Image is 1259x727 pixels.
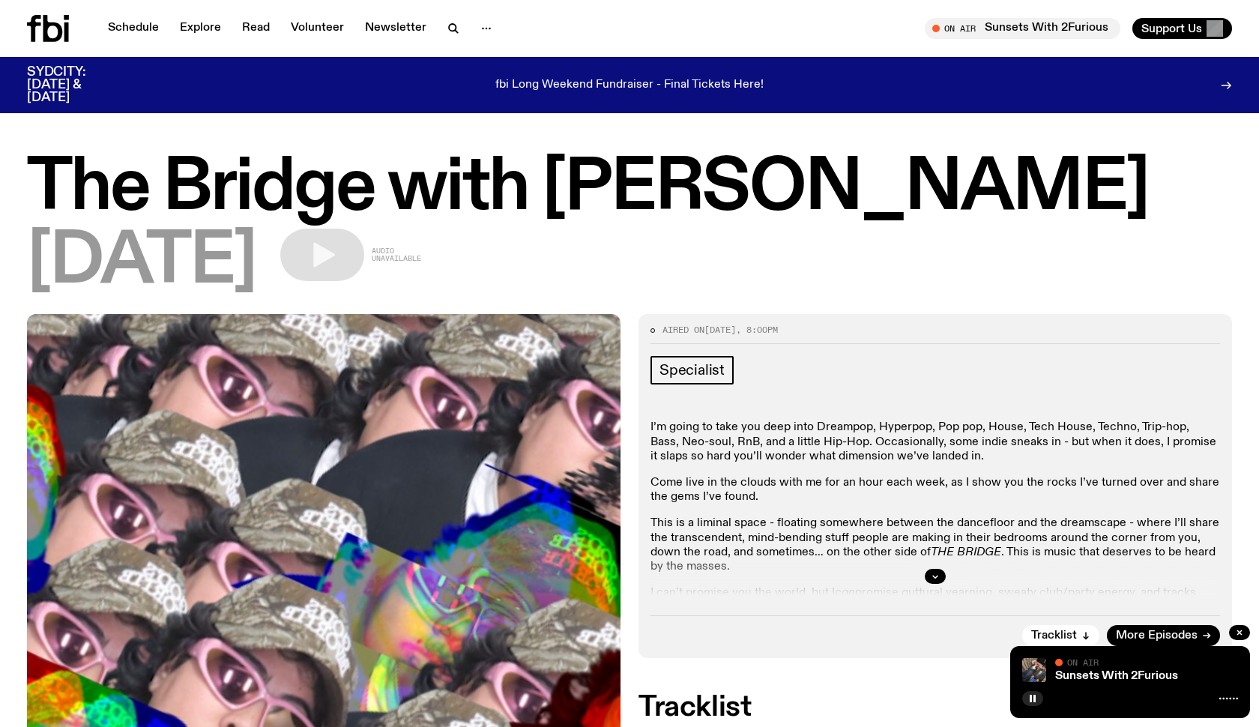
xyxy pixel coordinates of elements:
[27,66,123,104] h3: SYDCITY: [DATE] & [DATE]
[27,155,1232,223] h1: The Bridge with [PERSON_NAME]
[704,324,736,336] span: [DATE]
[931,546,1001,558] em: THE BRIDGE
[650,476,1220,504] p: Come live in the clouds with me for an hour each week, as I show you the rocks I’ve turned over a...
[495,79,764,92] p: fbi Long Weekend Fundraiser - Final Tickets Here!
[1107,625,1220,646] a: More Episodes
[1067,657,1099,667] span: On Air
[650,516,1220,574] p: This is a liminal space - floating somewhere between the dancefloor and the dreamscape - where I’...
[1132,18,1232,39] button: Support Us
[650,356,734,384] a: Specialist
[925,18,1120,39] button: On AirSunsets With 2Furious
[282,18,353,39] a: Volunteer
[171,18,230,39] a: Explore
[1116,630,1198,642] span: More Episodes
[356,18,435,39] a: Newsletter
[99,18,168,39] a: Schedule
[1141,22,1202,35] span: Support Us
[1055,670,1178,682] a: Sunsets With 2Furious
[659,362,725,378] span: Specialist
[1031,630,1077,642] span: Tracklist
[372,247,421,262] span: Audio unavailable
[736,324,778,336] span: , 8:00pm
[27,229,256,296] span: [DATE]
[638,694,1232,721] h2: Tracklist
[662,324,704,336] span: Aired on
[233,18,279,39] a: Read
[1022,625,1099,646] button: Tracklist
[650,420,1220,464] p: I’m going to take you deep into Dreampop, Hyperpop, Pop pop, House, Tech House, Techno, Trip-hop,...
